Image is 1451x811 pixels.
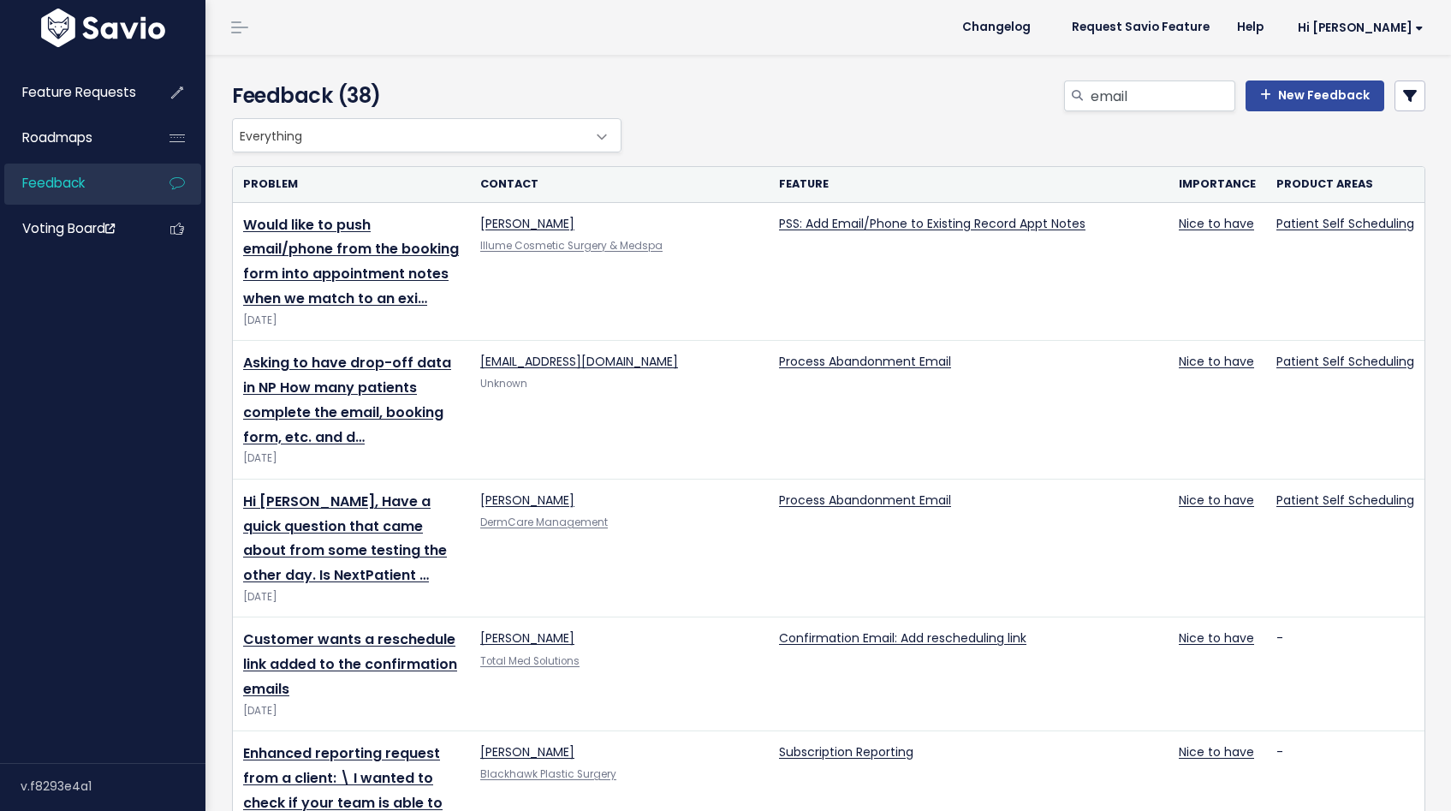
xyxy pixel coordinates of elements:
span: Everything [232,118,621,152]
a: [EMAIL_ADDRESS][DOMAIN_NAME] [480,353,678,370]
a: Asking to have drop-off data in NP How many patients complete the email, booking form, etc. and d… [243,353,451,446]
div: [DATE] [243,450,460,468]
a: Hi [PERSON_NAME], Have a quick question that came about from some testing the other day. Is NextP... [243,492,447,585]
span: Feature Requests [22,83,136,101]
a: Roadmaps [4,118,142,158]
h4: Feedback (38) [232,81,613,111]
a: Nice to have [1179,629,1254,647]
img: logo-white.9d6f32f41409.svg [37,9,169,47]
a: Blackhawk Plastic Surgery [480,767,616,781]
th: Importance [1169,167,1266,202]
span: Changelog [962,21,1031,33]
a: Request Savio Feature [1058,15,1223,40]
a: PSS: Add Email/Phone to Existing Record Appt Notes [779,215,1085,232]
a: Would like to push email/phone from the booking form into appointment notes when we match to an exi… [243,215,459,308]
a: Total Med Solutions [480,654,580,668]
span: Voting Board [22,219,115,237]
a: Customer wants a reschedule link added to the confirmation emails [243,629,457,699]
span: Everything [233,119,586,152]
a: [PERSON_NAME] [480,492,574,509]
th: Product Areas [1266,167,1424,202]
th: Contact [470,167,769,202]
a: Nice to have [1179,353,1254,370]
div: [DATE] [243,312,460,330]
a: Confirmation Email: Add rescheduling link [779,629,1026,647]
th: Problem [233,167,470,202]
a: Feature Requests [4,73,142,112]
span: Feedback [22,174,85,192]
a: DermCare Management [480,516,608,529]
div: [DATE] [243,702,460,720]
a: Illume Cosmetic Surgery & Medspa [480,239,663,253]
a: [PERSON_NAME] [480,629,574,647]
a: Process Abandonment Email [779,353,951,370]
span: Hi [PERSON_NAME] [1298,21,1424,34]
a: [PERSON_NAME] [480,743,574,760]
div: [DATE] [243,588,460,606]
a: Patient Self Scheduling [1276,215,1414,232]
a: New Feedback [1246,81,1384,111]
a: Patient Self Scheduling [1276,353,1414,370]
a: Nice to have [1179,743,1254,760]
a: Hi [PERSON_NAME] [1277,15,1437,41]
a: Help [1223,15,1277,40]
span: Roadmaps [22,128,92,146]
input: Search feedback... [1089,81,1235,111]
a: Voting Board [4,209,142,248]
div: v.f8293e4a1 [21,764,205,808]
a: Patient Self Scheduling [1276,492,1414,509]
a: Process Abandonment Email [779,492,951,509]
a: Nice to have [1179,492,1254,509]
td: - [1266,617,1424,731]
a: Nice to have [1179,215,1254,232]
a: Feedback [4,164,142,203]
th: Feature [769,167,1169,202]
a: Subscription Reporting [779,743,913,760]
a: [PERSON_NAME] [480,215,574,232]
span: Unknown [480,377,527,391]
